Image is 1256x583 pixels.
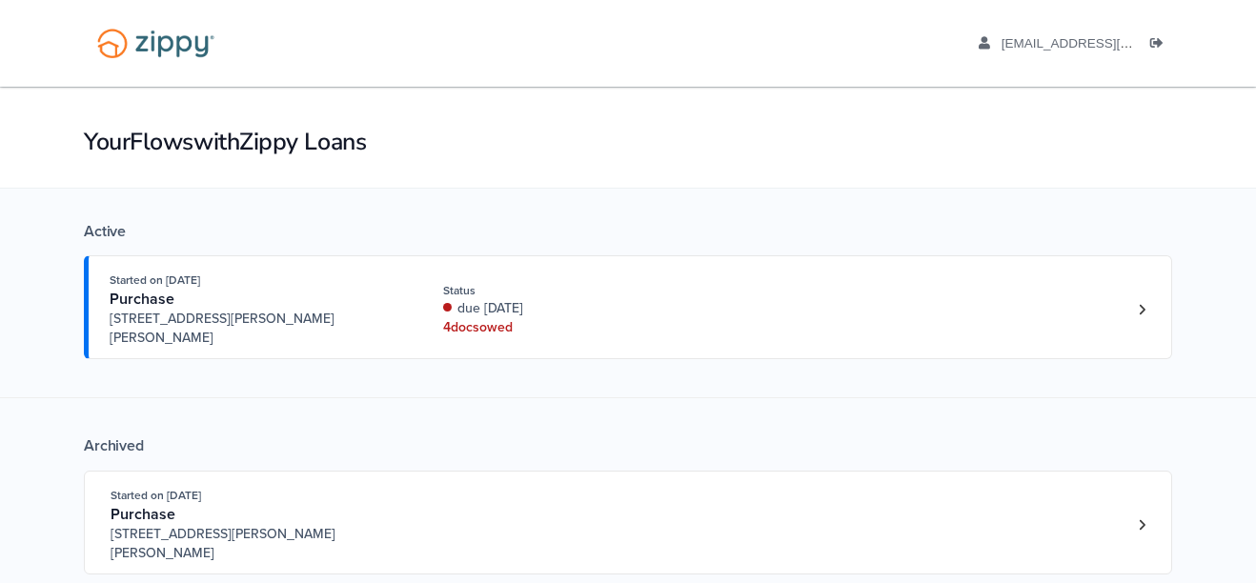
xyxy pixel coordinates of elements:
a: Loan number 3844698 [1127,511,1156,539]
span: Started on [DATE] [110,273,200,287]
a: Loan number 4201219 [1127,295,1156,324]
div: Status [443,282,698,299]
span: [STREET_ADDRESS][PERSON_NAME][PERSON_NAME] [111,525,401,563]
div: 4 doc s owed [443,318,698,337]
a: Open loan 3844698 [84,471,1172,574]
a: Log out [1150,36,1171,55]
span: Purchase [110,290,174,309]
h1: Your Flows with Zippy Loans [84,126,1172,158]
a: edit profile [979,36,1220,55]
div: Archived [84,436,1172,455]
span: [STREET_ADDRESS][PERSON_NAME][PERSON_NAME] [110,310,400,348]
span: andcook84@outlook.com [1002,36,1220,50]
div: Active [84,222,1172,241]
span: Started on [DATE] [111,489,201,502]
a: Open loan 4201219 [84,255,1172,359]
img: Logo [85,19,227,68]
span: Purchase [111,505,175,524]
div: due [DATE] [443,299,698,318]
